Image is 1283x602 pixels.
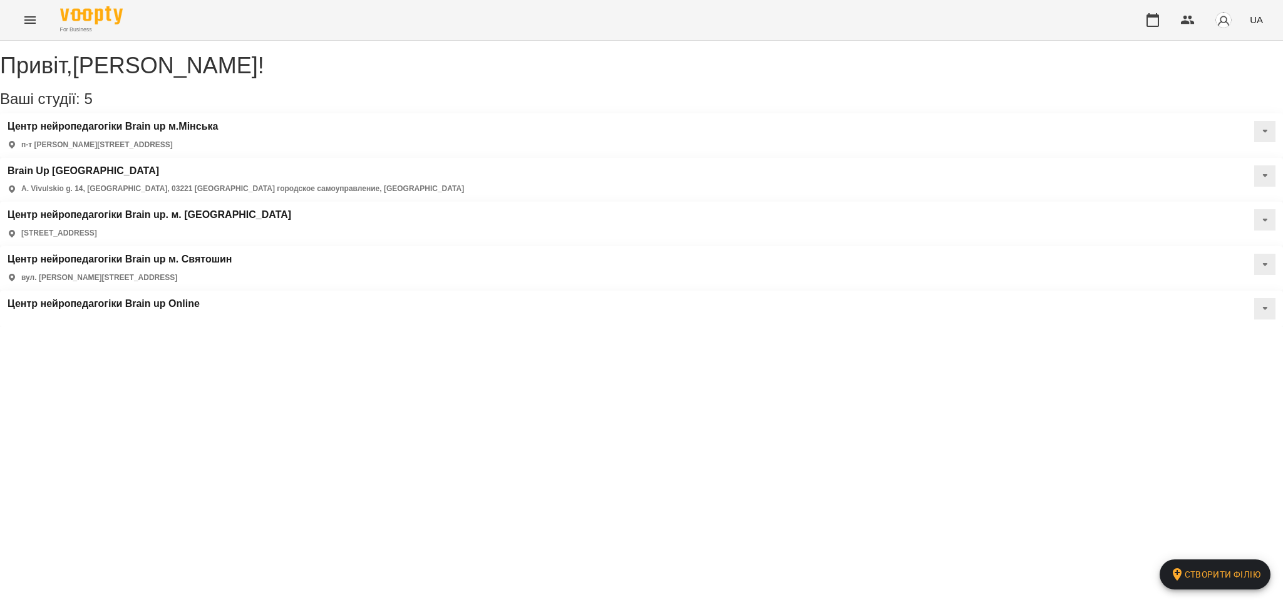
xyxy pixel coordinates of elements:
[1245,8,1268,31] button: UA
[60,6,123,24] img: Voopty Logo
[8,165,464,177] a: Brain Up [GEOGRAPHIC_DATA]
[8,298,200,309] a: Центр нейропедагогіки Brain up Online
[21,184,464,194] p: A. Vivulskio g. 14, [GEOGRAPHIC_DATA], 03221 [GEOGRAPHIC_DATA] городское самоуправление, [GEOGRAP...
[60,26,123,34] span: For Business
[21,228,97,239] p: [STREET_ADDRESS]
[1250,13,1263,26] span: UA
[15,5,45,35] button: Menu
[21,272,177,283] p: вул. [PERSON_NAME][STREET_ADDRESS]
[84,90,92,107] span: 5
[8,254,232,265] a: Центр нейропедагогіки Brain up м. Святошин
[1215,11,1232,29] img: avatar_s.png
[21,140,173,150] p: п-т [PERSON_NAME][STREET_ADDRESS]
[8,209,291,221] a: Центр нейропедагогіки Brain up. м. [GEOGRAPHIC_DATA]
[8,121,218,132] a: Центр нейропедагогіки Brain up м.Мінська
